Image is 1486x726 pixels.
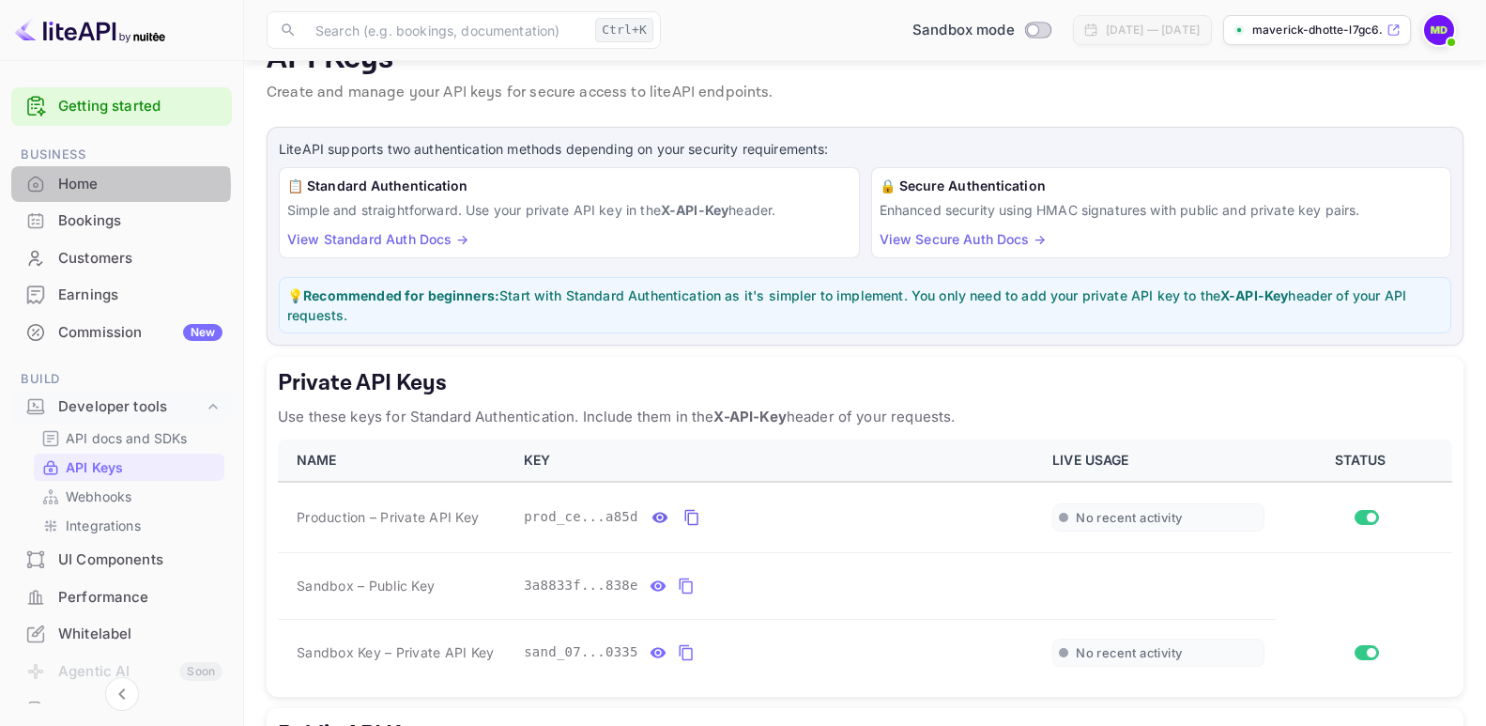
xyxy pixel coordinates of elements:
div: Developer tools [11,391,232,424]
span: Production – Private API Key [297,507,479,527]
th: NAME [278,440,513,482]
p: 💡 Start with Standard Authentication as it's simpler to implement. You only need to add your priv... [287,286,1443,325]
div: New [183,324,222,341]
a: API docs and SDKs [41,428,217,448]
div: Customers [11,240,232,277]
a: View Standard Auth Docs → [287,231,468,247]
strong: X-API-Key [1220,287,1288,303]
div: Webhooks [34,483,224,510]
p: Webhooks [66,487,131,506]
a: CommissionNew [11,315,232,349]
p: API Keys [267,40,1463,78]
span: Sandbox mode [912,20,1015,41]
h6: 📋 Standard Authentication [287,176,851,196]
p: maverick-dhotte-l7gc6.... [1252,22,1383,39]
a: Performance [11,579,232,614]
th: KEY [513,440,1041,482]
div: Whitelabel [58,624,222,645]
div: Performance [11,579,232,616]
div: Earnings [58,285,222,306]
th: LIVE USAGE [1041,440,1276,482]
th: STATUS [1276,440,1452,482]
strong: Recommended for beginners: [303,287,499,303]
p: API docs and SDKs [66,428,188,448]
div: API Logs [58,700,222,721]
p: Integrations [66,516,141,535]
span: Build [11,369,232,390]
div: Earnings [11,277,232,314]
span: Sandbox – Public Key [297,576,435,595]
div: Bookings [11,203,232,239]
a: Integrations [41,516,217,535]
span: No recent activity [1076,510,1182,526]
div: Home [11,166,232,203]
div: API Keys [34,454,224,481]
div: Integrations [34,512,224,539]
div: Ctrl+K [595,18,653,42]
h5: Private API Keys [278,368,1452,398]
table: private api keys table [278,440,1452,686]
p: Use these keys for Standard Authentication. Include them in the header of your requests. [278,406,1452,428]
p: API Keys [66,457,123,477]
div: Getting started [11,87,232,126]
strong: X-API-Key [661,202,728,218]
div: Bookings [58,210,222,232]
span: Business [11,145,232,165]
span: No recent activity [1076,645,1182,661]
p: Enhanced security using HMAC signatures with public and private key pairs. [880,200,1444,220]
p: LiteAPI supports two authentication methods depending on your security requirements: [279,139,1451,160]
a: Whitelabel [11,616,232,651]
div: [DATE] — [DATE] [1106,22,1200,39]
span: sand_07...0335 [524,642,638,662]
div: Customers [58,248,222,270]
div: Whitelabel [11,616,232,653]
a: Getting started [58,96,222,117]
div: CommissionNew [11,315,232,351]
button: Collapse navigation [105,677,139,711]
span: 3a8833f...838e [524,576,638,595]
a: API Keys [41,457,217,477]
p: Simple and straightforward. Use your private API key in the header. [287,200,851,220]
div: Performance [58,587,222,609]
a: Bookings [11,203,232,238]
div: Developer tools [58,396,204,418]
a: View Secure Auth Docs → [880,231,1046,247]
div: UI Components [11,542,232,579]
div: API docs and SDKs [34,425,224,452]
a: Home [11,166,232,201]
div: Home [58,174,222,195]
a: Customers [11,240,232,275]
div: Switch to Production mode [905,20,1058,41]
a: UI Components [11,542,232,577]
img: Maverick Dhotte [1424,15,1454,45]
input: Search (e.g. bookings, documentation) [304,11,588,49]
h6: 🔒 Secure Authentication [880,176,1444,196]
span: Sandbox Key – Private API Key [297,644,494,660]
img: LiteAPI logo [15,15,165,45]
a: Webhooks [41,487,217,506]
span: prod_ce...a85d [524,507,638,527]
div: Commission [58,322,222,344]
strong: X-API-Key [713,408,786,425]
a: Earnings [11,277,232,312]
p: Create and manage your API keys for secure access to liteAPI endpoints. [267,82,1463,104]
div: UI Components [58,549,222,571]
